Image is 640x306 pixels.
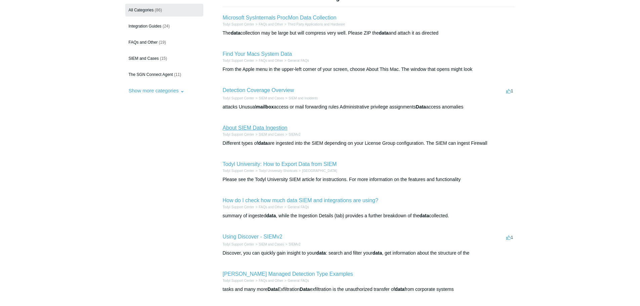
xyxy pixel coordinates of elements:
a: FAQs and Other [259,23,283,26]
div: Different types of are ingested into the SIEM depending on your License Group configuration. The ... [223,140,515,147]
div: The collection may be large but will compress very well. Please ZIP the and attach it as directed [223,30,515,37]
li: Third Party Applications and Hardware [283,22,345,27]
span: FAQs and Other [129,40,158,45]
a: Todyl Support Center [223,243,254,246]
a: All Categories (86) [125,4,203,16]
a: Microsoft SysInternals ProcMon Data Collection [223,15,337,20]
span: (19) [159,40,166,45]
span: All Categories [129,8,154,12]
a: General FAQs [288,59,309,62]
a: The SGN Connect Agent (11) [125,68,203,81]
em: mailbox [256,104,274,110]
li: Todyl Support Center [223,242,254,247]
li: SIEMv2 [284,242,300,247]
a: [GEOGRAPHIC_DATA] [302,169,337,173]
a: Todyl Support Center [223,205,254,209]
li: General FAQs [283,278,309,283]
li: SIEM and Incidents [284,96,318,101]
li: Todyl Support Center [223,96,254,101]
li: General FAQs [283,58,309,63]
li: Todyl University [297,168,337,173]
li: Todyl University Shortcuts [254,168,297,173]
a: Third Party Applications and Hardware [288,23,345,26]
a: SIEMv2 [289,133,300,136]
span: SIEM and Cases [129,56,159,61]
li: SIEM and Cases [254,96,284,101]
a: Todyl Support Center [223,169,254,173]
button: Show more categories [125,84,188,97]
li: FAQs and Other [254,22,283,27]
a: SIEM and Incidents [289,96,318,100]
li: Todyl Support Center [223,205,254,210]
em: data [231,30,241,36]
a: Todyl Support Center [223,133,254,136]
li: SIEM and Cases [254,132,284,137]
em: data [258,140,268,146]
li: SIEMv2 [284,132,300,137]
a: General FAQs [288,205,309,209]
a: Todyl University Shortcuts [259,169,297,173]
a: Todyl Support Center [223,59,254,62]
a: FAQs and Other [259,59,283,62]
em: data [266,213,276,218]
em: data [372,250,382,256]
a: SIEM and Cases [259,133,284,136]
em: Data [267,287,278,292]
em: Data [416,104,426,110]
li: FAQs and Other [254,58,283,63]
a: General FAQs [288,279,309,282]
li: SIEM and Cases [254,242,284,247]
span: (24) [163,24,170,29]
em: Data [300,287,310,292]
li: Todyl Support Center [223,278,254,283]
a: FAQs and Other [259,205,283,209]
a: Using Discover - SIEMv2 [223,234,283,239]
a: About SIEM Data Ingestion [223,125,288,131]
li: General FAQs [283,205,309,210]
span: (86) [155,8,162,12]
div: Discover, you can quickly gain insight to your : search and filter your , get information about t... [223,250,515,257]
em: data [419,213,429,218]
a: SIEM and Cases [259,96,284,100]
a: SIEM and Cases [259,243,284,246]
div: attacks Unusual access or mail forwarding rules Administrative privilege assignments access anoma... [223,103,515,111]
a: How do I check how much data SIEM and integrations are using? [223,198,378,203]
span: Integration Guides [129,24,162,29]
a: Integration Guides (24) [125,20,203,33]
div: summary of ingested , while the Ingestion Details (tab) provides a further breakdown of the colle... [223,212,515,219]
li: Todyl Support Center [223,58,254,63]
li: Todyl Support Center [223,168,254,173]
a: SIEM and Cases (15) [125,52,203,65]
span: (15) [160,56,167,61]
a: Todyl Support Center [223,279,254,282]
div: tasks and many more Exfiltration exfiltration is the unauthorized transfer of from corporate systems [223,286,515,293]
a: Todyl Support Center [223,23,254,26]
li: FAQs and Other [254,205,283,210]
a: [PERSON_NAME] Managed Detection Type Examples [223,271,353,277]
a: Todyl University: How to Export Data from SIEM [223,161,337,167]
a: FAQs and Other (19) [125,36,203,49]
a: FAQs and Other [259,279,283,282]
li: Todyl Support Center [223,22,254,27]
a: SIEMv2 [289,243,300,246]
span: The SGN Connect Agent [129,72,173,77]
span: (11) [174,72,181,77]
em: data [316,250,326,256]
em: data [395,287,404,292]
a: Find Your Macs System Data [223,51,292,57]
div: Please see the Todyl University SIEM article for instructions. For more information on the featur... [223,176,515,183]
li: Todyl Support Center [223,132,254,137]
span: 1 [506,235,513,240]
a: Detection Coverage Overview [223,87,294,93]
div: From the Apple menu in the upper-left corner of your screen, choose About This Mac. The window th... [223,66,515,73]
li: FAQs and Other [254,278,283,283]
span: 1 [506,88,513,93]
em: data [379,30,389,36]
a: Todyl Support Center [223,96,254,100]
